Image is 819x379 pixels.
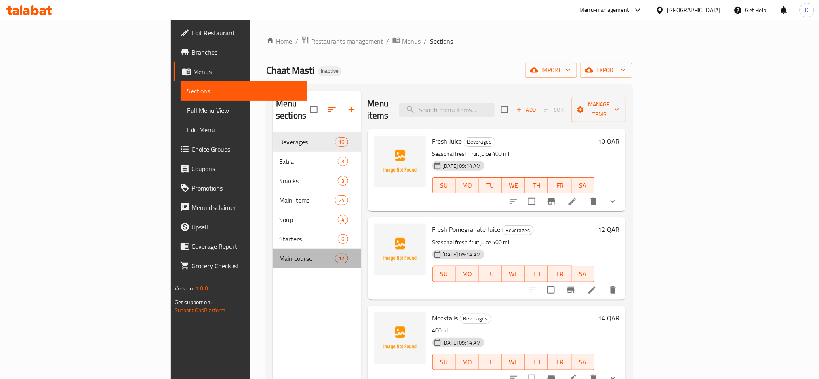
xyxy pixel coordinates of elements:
span: Select to update [523,193,540,210]
button: SU [432,266,456,282]
span: Restaurants management [311,36,383,46]
a: Menus [392,36,421,47]
span: Manage items [578,100,619,120]
span: Main course [279,254,335,263]
span: Beverages [460,314,491,323]
button: FR [548,177,571,193]
button: WE [502,266,525,282]
span: SA [575,268,592,280]
a: Coverage Report [174,237,307,256]
button: SU [432,354,456,370]
span: 24 [335,197,347,204]
div: Main Items24 [273,191,361,210]
span: Beverages [464,137,495,146]
span: Choice Groups [192,144,301,154]
span: SA [575,356,592,368]
span: export [587,65,626,75]
nav: breadcrumb [266,36,632,47]
nav: Menu sections [273,129,361,271]
button: TH [525,354,548,370]
div: items [338,157,348,166]
span: TU [482,268,499,280]
h6: 12 QAR [598,224,619,235]
div: [GEOGRAPHIC_DATA] [667,6,721,15]
span: Branches [192,47,301,57]
button: FR [548,266,571,282]
span: Sections [430,36,453,46]
span: Inactive [318,68,342,74]
button: show more [603,192,623,211]
h6: 10 QAR [598,136,619,147]
p: Seasonal fresh fruit juice 400 ml [432,237,595,248]
span: TH [528,356,545,368]
button: SA [572,354,595,370]
span: TH [528,268,545,280]
span: Coupons [192,164,301,174]
div: Menu-management [580,5,630,15]
span: Coverage Report [192,241,301,251]
button: delete [584,192,603,211]
span: SU [436,268,453,280]
button: sort-choices [504,192,523,211]
a: Support.OpsPlatform [175,305,226,315]
span: TU [482,356,499,368]
div: items [338,234,348,244]
img: Mocktails [374,312,426,364]
button: MO [456,266,479,282]
button: SU [432,177,456,193]
span: 12 [335,255,347,263]
div: Extra3 [273,152,361,171]
button: Manage items [572,97,626,122]
p: 400ml [432,326,595,336]
span: Upsell [192,222,301,232]
a: Promotions [174,178,307,198]
button: FR [548,354,571,370]
a: Grocery Checklist [174,256,307,275]
button: delete [603,280,623,300]
button: SA [572,266,595,282]
a: Edit menu item [568,197,577,206]
a: Choice Groups [174,140,307,159]
div: Starters6 [273,229,361,249]
span: Add [515,105,537,114]
span: MO [459,268,476,280]
div: Beverages [464,137,495,147]
span: MO [459,356,476,368]
span: WE [505,268,522,280]
span: SU [436,180,453,191]
a: Branches [174,42,307,62]
div: Soup4 [273,210,361,229]
input: search [399,103,495,117]
span: Extra [279,157,338,166]
span: TH [528,180,545,191]
a: Edit menu item [587,285,597,295]
img: Fresh Pomegranate Juice [374,224,426,275]
button: Add section [342,100,361,119]
button: MO [456,177,479,193]
span: Select to update [543,282,560,299]
span: 4 [338,216,347,224]
div: items [335,137,348,147]
span: Beverages [503,226,533,235]
span: Select section [496,101,513,118]
button: WE [502,354,525,370]
button: Branch-specific-item [542,192,561,211]
span: 1.0.0 [196,283,208,294]
span: Sections [187,86,301,96]
span: Select section first [539,104,572,116]
span: 3 [338,158,347,165]
span: Sort sections [322,100,342,119]
span: Menu disclaimer [192,203,301,212]
span: Main Items [279,195,335,205]
div: Snacks3 [273,171,361,191]
span: Starters [279,234,338,244]
div: Beverages [502,225,534,235]
a: Upsell [174,217,307,237]
span: FR [552,356,568,368]
span: import [532,65,571,75]
span: Fresh Juice [432,135,462,147]
button: SA [572,177,595,193]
